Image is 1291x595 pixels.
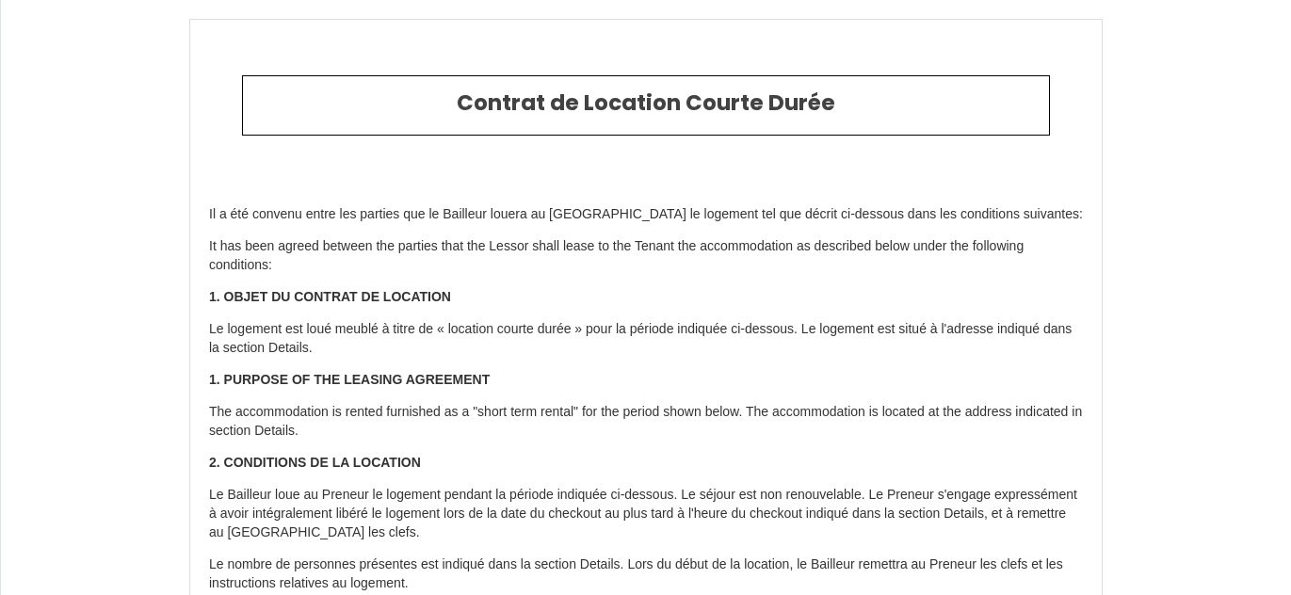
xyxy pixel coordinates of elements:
h2: Contrat de Location Courte Durée [257,90,1035,117]
p: The accommodation is rented furnished as a "short term rental" for the period shown below. The ac... [209,403,1083,441]
strong: 1. PURPOSE OF THE LEASING AGREEMENT [209,372,490,387]
strong: 2. CONDITIONS DE LA LOCATION [209,455,421,470]
p: Le logement est loué meublé à titre de « location courte durée » pour la période indiquée ci-dess... [209,320,1083,358]
p: Le Bailleur loue au Preneur le logement pendant la période indiquée ci-dessous. Le séjour est non... [209,486,1083,542]
p: It has been agreed between the parties that the Lessor shall lease to the Tenant the accommodatio... [209,237,1083,275]
p: Il a été convenu entre les parties que le Bailleur louera au [GEOGRAPHIC_DATA] le logement tel qu... [209,205,1083,224]
strong: 1. OBJET DU CONTRAT DE LOCATION [209,289,451,304]
p: Le nombre de personnes présentes est indiqué dans la section Details. Lors du début de la locatio... [209,555,1083,593]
